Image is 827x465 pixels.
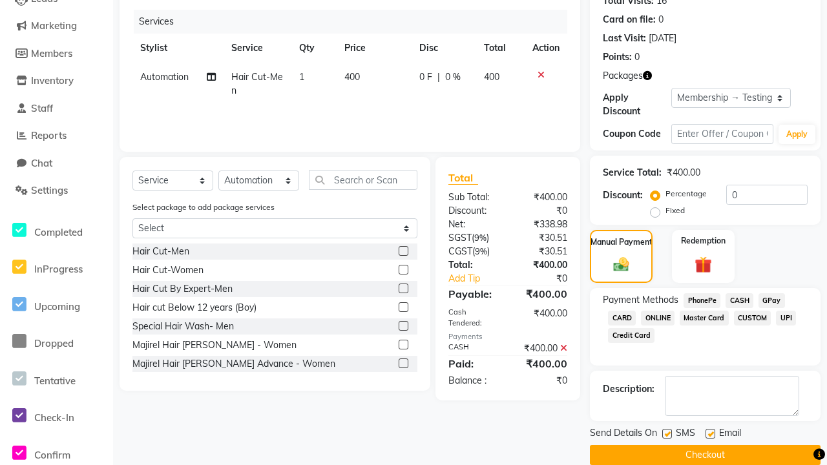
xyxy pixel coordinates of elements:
[439,286,508,302] div: Payable:
[291,34,337,63] th: Qty
[132,301,256,315] div: Hair cut Below 12 years (Boy)
[508,231,577,245] div: ₹30.51
[448,171,478,185] span: Total
[439,374,508,387] div: Balance :
[508,191,577,204] div: ₹400.00
[508,286,577,302] div: ₹400.00
[31,74,74,87] span: Inventory
[34,375,76,387] span: Tentative
[439,258,508,272] div: Total:
[603,32,646,45] div: Last Visit:
[132,34,224,63] th: Stylist
[603,69,643,83] span: Packages
[34,337,74,349] span: Dropped
[667,166,700,180] div: ₹400.00
[508,258,577,272] div: ₹400.00
[448,331,568,342] div: Payments
[439,218,508,231] div: Net:
[776,311,796,325] span: UPI
[475,246,487,256] span: 9%
[779,125,815,144] button: Apply
[603,13,656,26] div: Card on file:
[591,236,653,248] label: Manual Payment
[590,445,821,465] button: Checkout
[684,293,720,308] span: PhonePe
[665,188,707,200] label: Percentage
[476,34,525,63] th: Total
[734,311,771,325] span: CUSTOM
[665,205,685,216] label: Fixed
[671,124,773,144] input: Enter Offer / Coupon Code
[634,50,640,64] div: 0
[649,32,676,45] div: [DATE]
[689,254,717,275] img: _gift.svg
[508,307,577,329] div: ₹400.00
[231,71,283,96] span: Hair Cut-Men
[681,235,726,247] label: Redemption
[603,91,671,118] div: Apply Discount
[132,357,335,371] div: Majirel Hair [PERSON_NAME] Advance - Women
[31,184,68,196] span: Settings
[31,47,72,59] span: Members
[132,263,204,277] div: Hair Cut-Women
[474,232,487,243] span: 9%
[299,71,304,83] span: 1
[448,232,472,243] span: SGST
[3,19,110,34] a: Marketing
[439,191,508,204] div: Sub Total:
[641,311,675,325] span: ONLINE
[31,19,77,32] span: Marketing
[412,34,476,63] th: Disc
[609,256,634,274] img: _cash.svg
[508,245,577,258] div: ₹30.51
[603,293,678,307] span: Payment Methods
[439,245,508,258] div: ( )
[3,46,110,61] a: Members
[603,127,671,141] div: Coupon Code
[658,13,664,26] div: 0
[419,70,432,84] span: 0 F
[525,34,567,63] th: Action
[608,311,636,325] span: CARD
[132,338,297,352] div: Majirel Hair [PERSON_NAME] - Women
[759,293,785,308] span: GPay
[132,245,189,258] div: Hair Cut-Men
[140,71,189,83] span: Automation
[224,34,291,63] th: Service
[337,34,412,63] th: Price
[439,307,508,329] div: Cash Tendered:
[31,102,53,114] span: Staff
[309,170,417,190] input: Search or Scan
[34,411,74,424] span: Check-In
[34,263,83,275] span: InProgress
[132,201,275,213] label: Select package to add package services
[132,320,234,333] div: Special Hair Wash- Men
[437,70,440,84] span: |
[603,166,662,180] div: Service Total:
[608,328,654,343] span: Credit Card
[439,204,508,218] div: Discount:
[508,342,577,355] div: ₹400.00
[34,449,70,461] span: Confirm
[726,293,753,308] span: CASH
[603,50,632,64] div: Points:
[680,311,729,325] span: Master Card
[3,74,110,88] a: Inventory
[439,231,508,245] div: ( )
[34,226,83,238] span: Completed
[439,272,519,285] a: Add Tip
[3,101,110,116] a: Staff
[439,342,508,355] div: CASH
[134,10,577,34] div: Services
[603,382,654,396] div: Description:
[3,156,110,171] a: Chat
[519,272,577,285] div: ₹0
[445,70,461,84] span: 0 %
[448,245,472,257] span: CGST
[3,183,110,198] a: Settings
[508,356,577,371] div: ₹400.00
[31,129,67,141] span: Reports
[34,300,80,313] span: Upcoming
[508,218,577,231] div: ₹338.98
[603,189,643,202] div: Discount:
